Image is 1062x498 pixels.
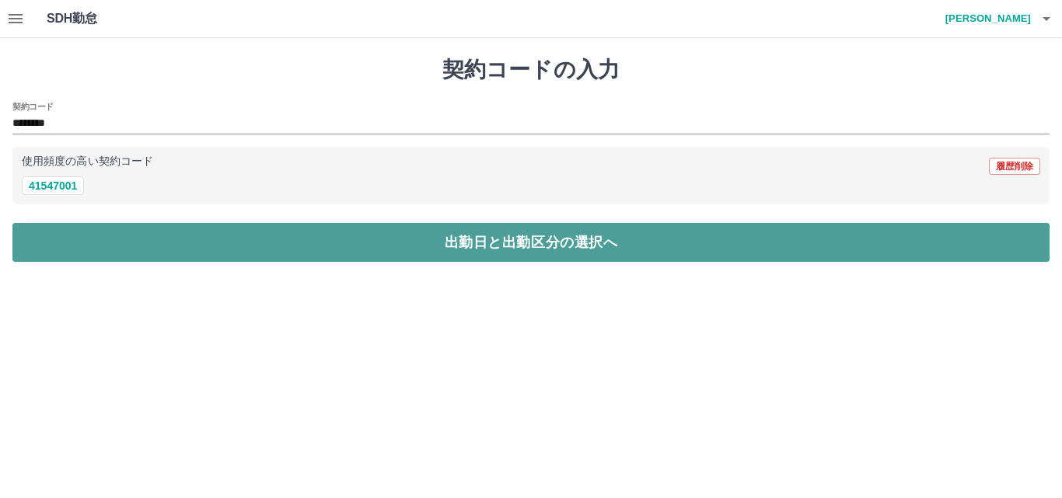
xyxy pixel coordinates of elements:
button: 41547001 [22,176,84,195]
h1: 契約コードの入力 [12,57,1050,83]
p: 使用頻度の高い契約コード [22,156,153,167]
h2: 契約コード [12,100,54,113]
button: 出勤日と出勤区分の選択へ [12,223,1050,262]
button: 履歴削除 [989,158,1040,175]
